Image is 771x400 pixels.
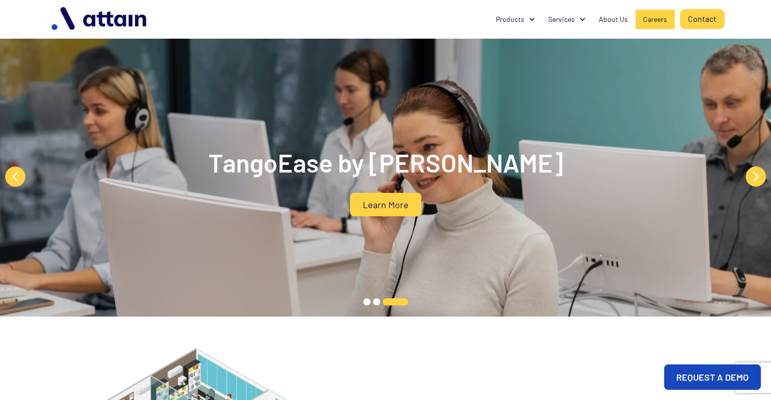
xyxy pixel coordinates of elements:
[599,14,628,24] div: About Us
[5,166,25,187] button: Previous
[548,14,575,24] div: Services
[643,14,667,24] div: Careers
[680,9,725,29] a: Contact
[363,298,370,305] button: 1 of 3
[591,10,635,29] a: About Us
[46,3,153,35] img: logo
[373,298,380,305] button: 2 of 3
[635,10,675,29] a: Careers
[541,10,591,29] div: Services
[182,147,590,178] h2: TangoEase by [PERSON_NAME]
[664,364,761,390] a: REQUEST A DEMO
[746,166,766,187] button: Next
[488,10,541,29] div: Products
[496,14,524,24] div: Products
[383,298,408,305] button: 3 of 3
[350,193,421,216] a: Learn More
